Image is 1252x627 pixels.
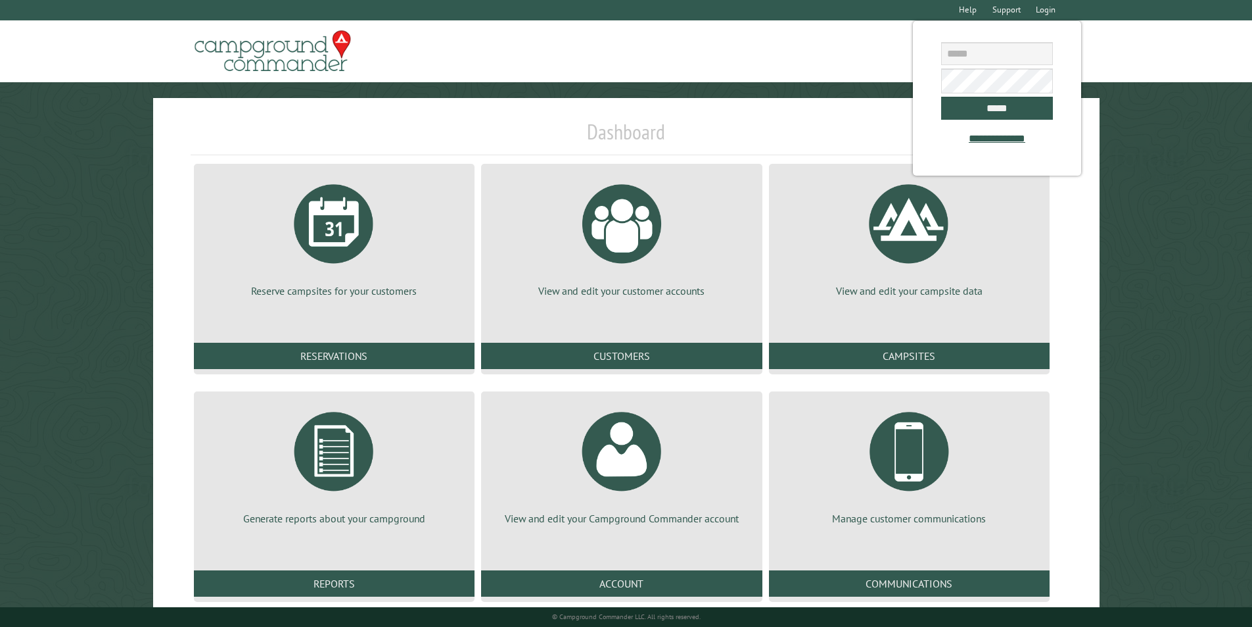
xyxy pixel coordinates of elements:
p: Manage customer communications [785,511,1034,526]
p: View and edit your customer accounts [497,284,746,298]
small: © Campground Commander LLC. All rights reserved. [552,613,701,621]
a: Generate reports about your campground [210,402,459,526]
a: View and edit your Campground Commander account [497,402,746,526]
p: View and edit your Campground Commander account [497,511,746,526]
h1: Dashboard [191,119,1062,155]
p: Generate reports about your campground [210,511,459,526]
a: Account [481,570,762,597]
a: Campsites [769,343,1050,369]
a: Customers [481,343,762,369]
a: Reserve campsites for your customers [210,174,459,298]
a: View and edit your campsite data [785,174,1034,298]
p: View and edit your campsite data [785,284,1034,298]
a: Reservations [194,343,475,369]
a: Manage customer communications [785,402,1034,526]
a: Reports [194,570,475,597]
a: Communications [769,570,1050,597]
p: Reserve campsites for your customers [210,284,459,298]
img: Campground Commander [191,26,355,77]
a: View and edit your customer accounts [497,174,746,298]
